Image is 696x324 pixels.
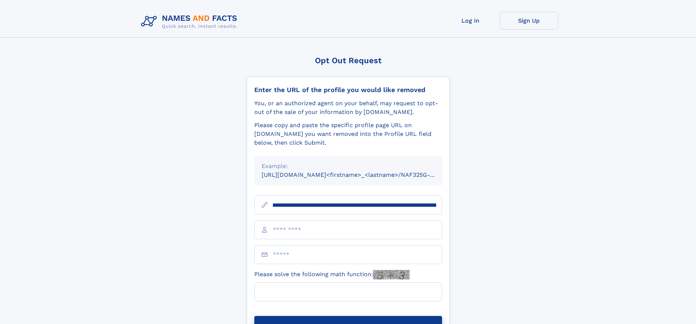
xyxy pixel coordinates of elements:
[441,12,500,30] a: Log In
[254,270,410,279] label: Please solve the following math function:
[254,86,442,94] div: Enter the URL of the profile you would like removed
[262,162,435,171] div: Example:
[500,12,558,30] a: Sign Up
[247,56,450,65] div: Opt Out Request
[262,171,456,178] small: [URL][DOMAIN_NAME]<firstname>_<lastname>/NAF325G-xxxxxxxx
[254,121,442,147] div: Please copy and paste the specific profile page URL on [DOMAIN_NAME] you want removed into the Pr...
[254,99,442,117] div: You, or an authorized agent on your behalf, may request to opt-out of the sale of your informatio...
[138,12,243,31] img: Logo Names and Facts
